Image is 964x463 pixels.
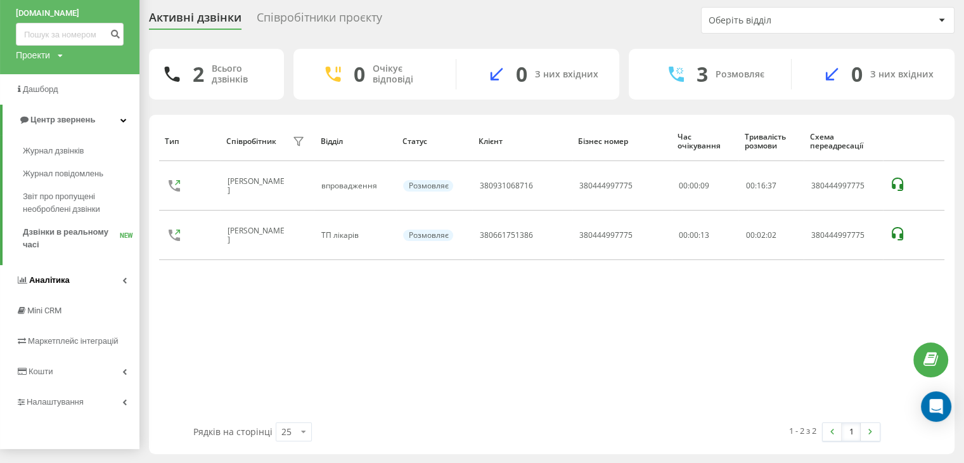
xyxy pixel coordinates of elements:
[23,162,139,185] a: Журнал повідомлень
[23,226,120,251] span: Дзвінки в реальному часі
[3,105,139,135] a: Центр звернень
[212,63,269,85] div: Всього дзвінків
[23,84,58,94] span: Дашборд
[16,49,50,62] div: Проекти
[921,391,951,422] div: Open Intercom Messenger
[227,226,289,245] div: [PERSON_NAME]
[23,167,103,180] span: Журнал повідомлень
[193,62,204,86] div: 2
[870,69,934,80] div: З них вхідних
[321,137,390,146] div: Відділ
[373,63,437,85] div: Очікує відповіді
[30,115,95,124] span: Центр звернень
[354,62,365,86] div: 0
[165,137,214,146] div: Тип
[842,423,861,441] a: 1
[679,181,732,190] div: 00:00:09
[27,397,84,407] span: Налаштування
[516,62,527,86] div: 0
[16,7,124,20] a: [DOMAIN_NAME]
[579,181,633,190] div: 380444997775
[193,426,273,438] span: Рядків на сторінці
[756,230,765,240] span: 02
[16,23,124,46] input: Пошук за номером
[811,181,876,190] div: 380444997775
[227,177,289,195] div: [PERSON_NAME]
[479,137,566,146] div: Клієнт
[767,230,776,240] span: 02
[697,62,708,86] div: 3
[23,145,84,157] span: Журнал дзвінків
[678,133,733,151] div: Час очікування
[578,137,665,146] div: Бізнес номер
[745,230,754,240] span: 00
[321,231,389,240] div: ТП лікарів
[716,69,764,80] div: Розмовляє
[28,336,119,346] span: Маркетплейс інтеграцій
[745,231,776,240] div: : :
[29,367,53,376] span: Кошти
[745,180,754,191] span: 00
[767,180,776,191] span: 37
[403,230,453,241] div: Розмовляє
[23,140,139,162] a: Журнал дзвінків
[23,190,133,216] span: Звіт про пропущені необроблені дзвінки
[321,181,389,190] div: впровадження
[745,181,776,190] div: : :
[709,15,860,26] div: Оберіть відділ
[579,231,633,240] div: 380444997775
[789,424,816,437] div: 1 - 2 з 2
[756,180,765,191] span: 16
[810,133,877,151] div: Схема переадресації
[149,11,241,30] div: Активні дзвінки
[479,231,532,240] div: 380661751386
[23,221,139,256] a: Дзвінки в реальному часіNEW
[27,306,61,315] span: Mini CRM
[402,137,466,146] div: Статус
[257,11,382,30] div: Співробітники проєкту
[535,69,598,80] div: З них вхідних
[479,181,532,190] div: 380931068716
[745,133,798,151] div: Тривалість розмови
[811,231,876,240] div: 380444997775
[403,180,453,192] div: Розмовляє
[29,275,70,285] span: Аналiтика
[23,185,139,221] a: Звіт про пропущені необроблені дзвінки
[851,62,863,86] div: 0
[226,137,276,146] div: Співробітник
[281,426,292,438] div: 25
[679,231,732,240] div: 00:00:13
